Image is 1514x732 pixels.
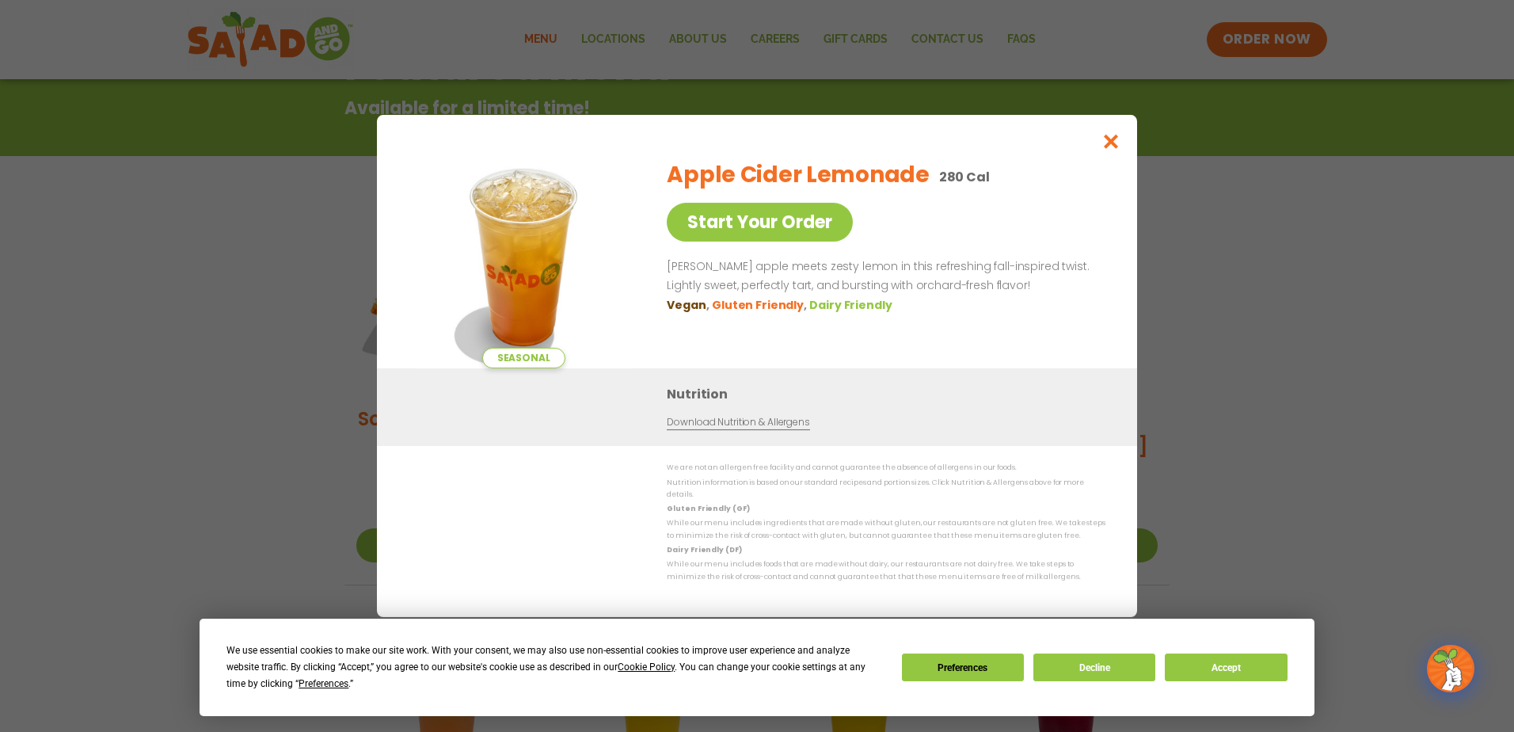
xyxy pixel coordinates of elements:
span: Seasonal [482,348,565,368]
button: Accept [1165,654,1287,681]
button: Preferences [902,654,1024,681]
img: Featured product photo for Apple Cider Lemonade [413,147,634,368]
strong: Dairy Friendly (DF) [667,545,741,555]
img: wpChatIcon [1428,646,1473,691]
li: Gluten Friendly [712,297,809,314]
p: While our menu includes ingredients that are made without gluten, our restaurants are not gluten ... [667,517,1105,542]
p: 280 Cal [939,167,990,187]
div: Cookie Consent Prompt [200,619,1314,716]
h3: Nutrition [667,384,1113,404]
h2: Apple Cider Lemonade [667,158,929,192]
li: Dairy Friendly [809,297,895,314]
button: Decline [1033,654,1155,681]
p: We are not an allergen free facility and cannot guarantee the absence of allergens in our foods. [667,462,1105,474]
div: We use essential cookies to make our site work. With your consent, we may also use non-essential ... [226,642,882,692]
p: Nutrition information is based on our standard recipes and portion sizes. Click Nutrition & Aller... [667,477,1105,501]
a: Download Nutrition & Allergens [667,415,809,430]
p: [PERSON_NAME] apple meets zesty lemon in this refreshing fall-inspired twist. Lightly sweet, perf... [667,257,1099,295]
p: While our menu includes foods that are made without dairy, our restaurants are not dairy free. We... [667,559,1105,583]
span: Cookie Policy [618,661,675,673]
a: Start Your Order [667,203,853,242]
strong: Gluten Friendly (GF) [667,504,749,513]
li: Vegan [667,297,712,314]
span: Preferences [299,678,348,689]
button: Close modal [1086,115,1137,168]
